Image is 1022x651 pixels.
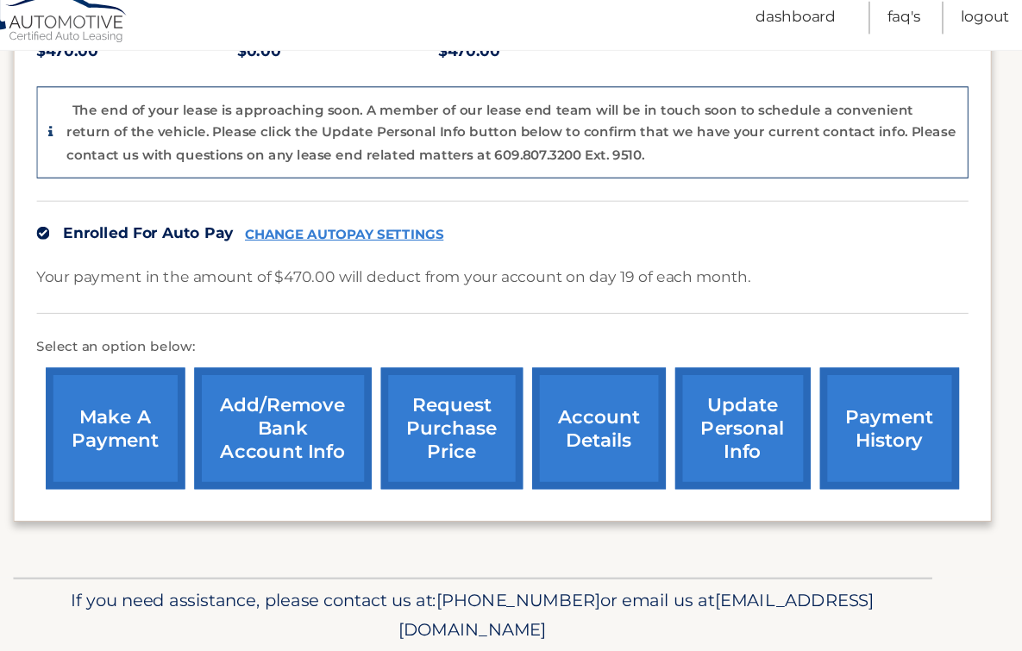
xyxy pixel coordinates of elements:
[253,360,417,473] a: Add/Remove bank account info
[699,360,825,473] a: update personal info
[106,54,293,78] p: $470.00
[310,630,517,643] strong: Cal Automotive Certified Auto Leasing
[834,360,963,473] a: payment history
[478,566,630,586] span: [PHONE_NUMBER]
[106,331,972,352] p: Select an option below:
[300,229,485,244] a: CHANGE AUTOPAY SETTINGS
[567,360,691,473] a: account details
[96,563,927,618] p: If you need assistance, please contact us at: or email us at
[480,54,667,78] p: $470.00
[426,360,558,473] a: request purchase price
[115,360,244,473] a: make a payment
[442,566,885,614] span: [EMAIL_ADDRESS][DOMAIN_NAME]
[292,54,480,78] p: $0.00
[96,628,927,646] p: - All Rights Reserved - Copyright 2025
[965,20,1011,50] a: Logout
[131,227,290,243] span: Enrolled For Auto Pay
[106,229,118,241] img: check.svg
[774,20,849,50] a: Dashboard
[11,11,192,61] a: Cal Automotive
[135,113,961,171] p: The end of your lease is approaching soon. A member of our lease end team will be in touch soon t...
[897,20,928,50] a: FAQ's
[106,265,770,289] p: Your payment in the amount of $470.00 will deduct from your account on day 19 of each month.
